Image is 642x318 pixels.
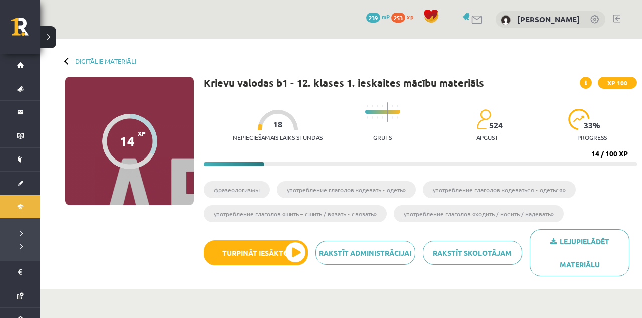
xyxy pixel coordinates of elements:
img: icon-short-line-57e1e144782c952c97e751825c79c345078a6d821885a25fce030b3d8c18986b.svg [367,105,368,107]
img: icon-short-line-57e1e144782c952c97e751825c79c345078a6d821885a25fce030b3d8c18986b.svg [397,105,398,107]
span: XP 100 [598,77,637,89]
img: icon-short-line-57e1e144782c952c97e751825c79c345078a6d821885a25fce030b3d8c18986b.svg [392,116,393,119]
p: apgūst [476,134,498,141]
img: Megija Kozlovska [501,15,511,25]
li: употребление глаголов «одевать - одеть» [277,181,416,198]
button: Turpināt iesākto [204,240,308,265]
p: Grūts [373,134,392,141]
img: icon-short-line-57e1e144782c952c97e751825c79c345078a6d821885a25fce030b3d8c18986b.svg [392,105,393,107]
img: icon-short-line-57e1e144782c952c97e751825c79c345078a6d821885a25fce030b3d8c18986b.svg [372,116,373,119]
span: 253 [391,13,405,23]
li: употребление глаголов «ходить / носить / надевать» [394,205,564,222]
img: icon-short-line-57e1e144782c952c97e751825c79c345078a6d821885a25fce030b3d8c18986b.svg [397,116,398,119]
img: icon-progress-161ccf0a02000e728c5f80fcf4c31c7af3da0e1684b2b1d7c360e028c24a22f1.svg [568,109,590,130]
a: Rakstīt skolotājam [423,241,523,265]
li: употребление глаголов «шить – сшить / вязать - связать» [204,205,387,222]
a: [PERSON_NAME] [517,14,580,24]
a: Rakstīt administrācijai [315,241,415,265]
span: xp [407,13,413,21]
img: icon-short-line-57e1e144782c952c97e751825c79c345078a6d821885a25fce030b3d8c18986b.svg [367,116,368,119]
a: Rīgas 1. Tālmācības vidusskola [11,18,40,43]
span: 524 [489,121,503,130]
a: Digitālie materiāli [75,57,136,65]
p: progress [577,134,607,141]
span: mP [382,13,390,21]
span: 239 [366,13,380,23]
span: XP [138,130,146,137]
img: icon-short-line-57e1e144782c952c97e751825c79c345078a6d821885a25fce030b3d8c18986b.svg [377,105,378,107]
span: 18 [273,120,282,129]
span: 33 % [584,121,601,130]
a: 239 mP [366,13,390,21]
img: icon-short-line-57e1e144782c952c97e751825c79c345078a6d821885a25fce030b3d8c18986b.svg [377,116,378,119]
a: 253 xp [391,13,418,21]
li: фразеологизмы [204,181,270,198]
img: icon-long-line-d9ea69661e0d244f92f715978eff75569469978d946b2353a9bb055b3ed8787d.svg [387,102,388,122]
li: употребление глаголов «одеваться - одеться» [423,181,576,198]
h1: Krievu valodas b1 - 12. klases 1. ieskaites mācību materiāls [204,77,484,89]
img: icon-short-line-57e1e144782c952c97e751825c79c345078a6d821885a25fce030b3d8c18986b.svg [372,105,373,107]
div: 14 [120,133,135,148]
img: icon-short-line-57e1e144782c952c97e751825c79c345078a6d821885a25fce030b3d8c18986b.svg [382,116,383,119]
img: students-c634bb4e5e11cddfef0936a35e636f08e4e9abd3cc4e673bd6f9a4125e45ecb1.svg [476,109,491,130]
img: icon-short-line-57e1e144782c952c97e751825c79c345078a6d821885a25fce030b3d8c18986b.svg [382,105,383,107]
a: Lejupielādēt materiālu [530,229,629,276]
p: Nepieciešamais laiks stundās [233,134,323,141]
